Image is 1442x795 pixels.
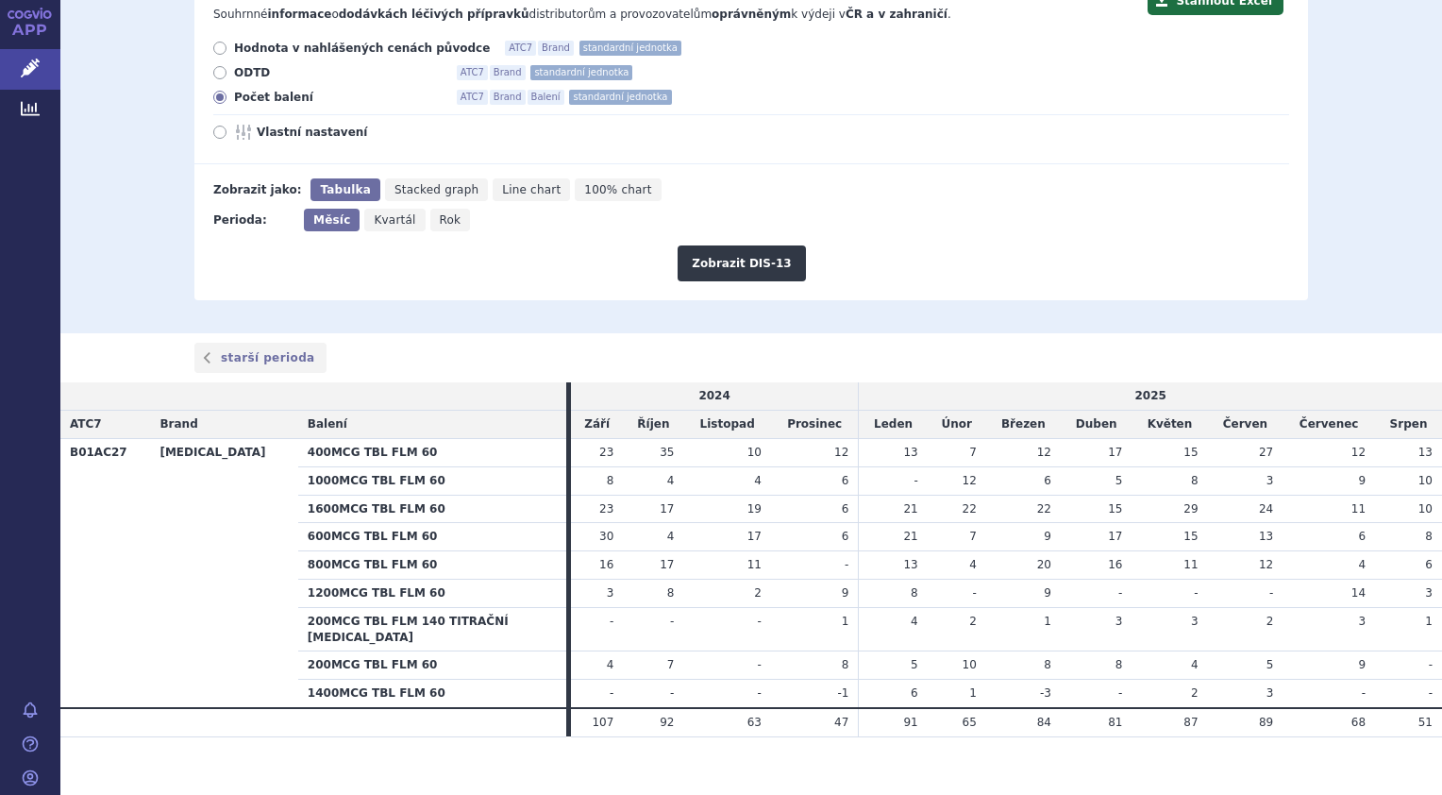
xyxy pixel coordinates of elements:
span: 16 [1108,558,1122,571]
span: 7 [667,658,675,671]
span: - [758,686,762,700]
span: 47 [834,716,848,729]
span: Vlastní nastavení [257,125,464,140]
span: 100% chart [584,183,651,196]
button: Zobrazit DIS-13 [678,245,805,281]
span: 51 [1418,716,1433,729]
span: 23 [599,502,613,516]
span: Rok [440,213,461,227]
strong: informace [268,8,332,21]
th: 800MCG TBL FLM 60 [298,551,566,580]
td: Březen [986,411,1061,439]
span: 11 [747,558,762,571]
span: 14 [1351,586,1366,600]
span: 87 [1183,716,1198,729]
th: 1600MCG TBL FLM 60 [298,495,566,523]
span: 15 [1183,530,1198,543]
th: 1000MCG TBL FLM 60 [298,466,566,495]
strong: dodávkách léčivých přípravků [339,8,529,21]
span: 8 [607,474,614,487]
span: 8 [911,586,918,600]
td: Listopad [683,411,771,439]
span: 15 [1108,502,1122,516]
span: 3 [1266,686,1274,700]
td: Srpen [1375,411,1442,439]
span: Balení [528,90,564,105]
span: ODTD [234,65,442,80]
span: Tabulka [320,183,370,196]
th: B01AC27 [60,438,150,707]
span: 3 [1358,615,1366,628]
span: ATC7 [505,41,536,56]
span: Brand [538,41,574,56]
span: 20 [1037,558,1051,571]
span: 21 [903,502,917,516]
strong: oprávněným [712,8,791,21]
span: 6 [1425,558,1433,571]
span: - [1429,658,1433,671]
span: 5 [911,658,918,671]
span: 13 [1418,446,1433,459]
span: - [1269,586,1273,600]
th: 200MCG TBL FLM 60 [298,651,566,680]
span: 89 [1259,716,1273,729]
span: 8 [1115,658,1123,671]
span: 3 [1115,615,1123,628]
span: 7 [969,446,977,459]
span: - [914,474,917,487]
span: 68 [1351,716,1366,729]
th: 1200MCG TBL FLM 60 [298,579,566,607]
span: 17 [1108,446,1122,459]
span: 9 [1358,658,1366,671]
span: 63 [747,716,762,729]
span: 10 [1418,502,1433,516]
span: 4 [1191,658,1199,671]
span: 12 [1037,446,1051,459]
th: 400MCG TBL FLM 60 [298,438,566,466]
span: 4 [667,474,675,487]
span: Počet balení [234,90,442,105]
span: 6 [842,502,849,516]
span: 10 [963,658,977,671]
span: 17 [660,558,674,571]
span: 2 [969,615,977,628]
span: 5 [1115,474,1123,487]
span: 22 [1037,502,1051,516]
span: 6 [1044,474,1051,487]
span: 11 [1351,502,1366,516]
span: 15 [1183,446,1198,459]
span: 17 [660,502,674,516]
span: 3 [1266,474,1274,487]
span: 12 [834,446,848,459]
span: 3 [607,586,614,600]
span: 19 [747,502,762,516]
span: ATC7 [70,417,102,431]
span: 5 [1266,658,1274,671]
span: 24 [1259,502,1273,516]
span: 2 [1191,686,1199,700]
span: Kvartál [374,213,415,227]
p: Souhrnné o distributorům a provozovatelům k výdeji v . [213,7,1138,23]
span: 12 [1259,558,1273,571]
span: 8 [1191,474,1199,487]
td: Září [571,411,623,439]
span: Brand [159,417,197,431]
span: 16 [599,558,613,571]
span: 2 [754,586,762,600]
span: 4 [754,474,762,487]
span: ATC7 [457,90,488,105]
span: 13 [1259,530,1273,543]
a: starší perioda [194,343,327,373]
span: 4 [1358,558,1366,571]
span: - [845,558,848,571]
span: 35 [660,446,674,459]
span: 22 [963,502,977,516]
span: 8 [1425,530,1433,543]
span: 9 [842,586,849,600]
td: 2025 [859,382,1442,410]
span: 13 [903,446,917,459]
span: 11 [1183,558,1198,571]
span: - [1118,586,1122,600]
span: 84 [1037,716,1051,729]
td: Leden [859,411,928,439]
